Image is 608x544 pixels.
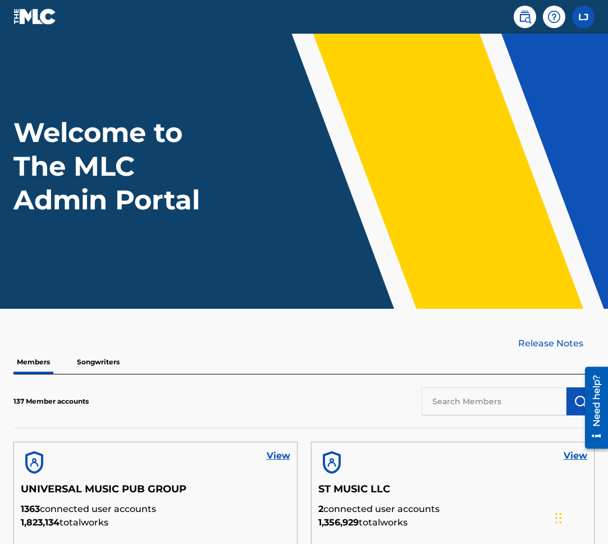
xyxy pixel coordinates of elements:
h5: UNIVERSAL MUSIC PUB GROUP [21,483,290,502]
img: MLC Logo [13,8,57,25]
p: total works [318,516,588,529]
img: account [21,449,48,476]
input: Search Members [422,387,566,415]
img: search [518,10,532,24]
div: Drag [555,501,562,535]
span: 2 [318,504,323,514]
span: 1,823,134 [21,517,60,528]
div: Help [543,6,565,28]
img: help [547,10,561,24]
h1: Welcome to The MLC Admin Portal [13,116,223,217]
a: View [564,449,587,463]
span: 1363 [21,504,40,514]
div: User Menu [572,6,595,28]
iframe: Resource Center [577,363,608,453]
p: Songwriters [74,350,123,374]
iframe: Chat Widget [552,490,608,544]
p: 137 Member accounts [13,396,89,406]
a: Release Notes [518,337,595,350]
h5: ST MUSIC LLC [318,483,588,502]
p: connected user accounts [318,502,588,516]
span: 1,356,929 [318,517,359,528]
a: View [267,449,290,463]
img: account [318,449,345,476]
p: connected user accounts [21,502,290,516]
p: total works [21,516,290,529]
img: Search Works [574,395,587,408]
p: Members [13,350,53,374]
a: Public Search [514,6,536,28]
